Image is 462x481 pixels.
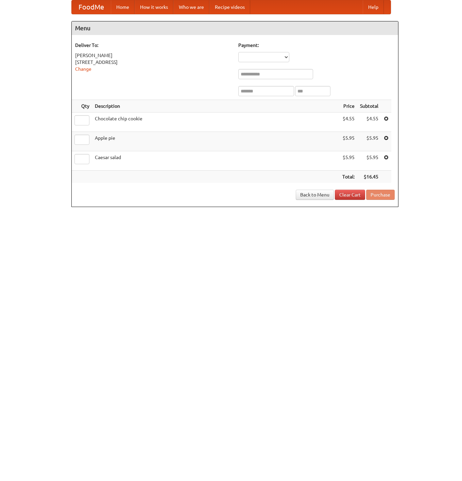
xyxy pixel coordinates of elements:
[75,59,232,66] div: [STREET_ADDRESS]
[335,190,365,200] a: Clear Cart
[135,0,173,14] a: How it works
[357,132,381,151] td: $5.95
[340,113,357,132] td: $4.55
[357,151,381,171] td: $5.95
[340,132,357,151] td: $5.95
[363,0,384,14] a: Help
[92,132,340,151] td: Apple pie
[209,0,250,14] a: Recipe videos
[296,190,334,200] a: Back to Menu
[72,0,111,14] a: FoodMe
[111,0,135,14] a: Home
[340,151,357,171] td: $5.95
[357,113,381,132] td: $4.55
[72,100,92,113] th: Qty
[357,100,381,113] th: Subtotal
[366,190,395,200] button: Purchase
[340,100,357,113] th: Price
[75,52,232,59] div: [PERSON_NAME]
[238,42,395,49] h5: Payment:
[340,171,357,183] th: Total:
[75,42,232,49] h5: Deliver To:
[173,0,209,14] a: Who we are
[72,21,398,35] h4: Menu
[75,66,91,72] a: Change
[92,100,340,113] th: Description
[357,171,381,183] th: $16.45
[92,113,340,132] td: Chocolate chip cookie
[92,151,340,171] td: Caesar salad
